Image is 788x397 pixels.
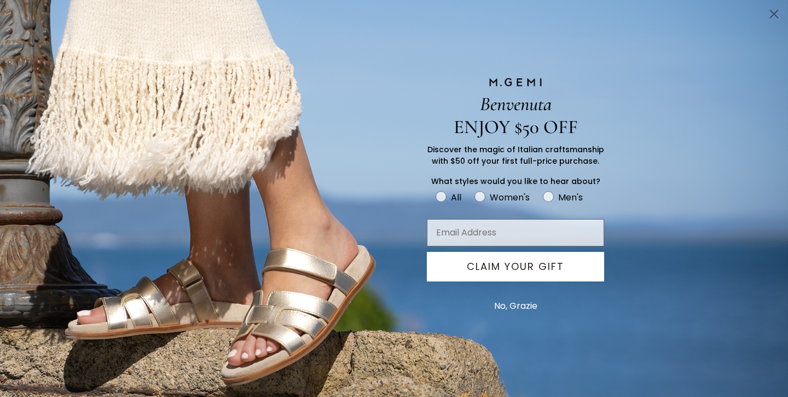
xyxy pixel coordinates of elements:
button: No, Grazie [489,292,543,320]
span: What styles would you like to hear about? [431,176,600,187]
span: Discover the magic of Italian craftsmanship with $50 off your first full-price purchase. [427,144,604,166]
div: Men's [558,191,583,204]
div: All [451,191,461,204]
span: ENJOY $50 OFF [454,116,578,139]
button: CLAIM YOUR GIFT [427,252,604,281]
div: Women's [490,191,530,204]
button: Close dialog [764,4,784,24]
input: Email Address [427,219,604,246]
img: M.GEMI [488,77,543,87]
span: Benvenuta [480,93,552,116]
